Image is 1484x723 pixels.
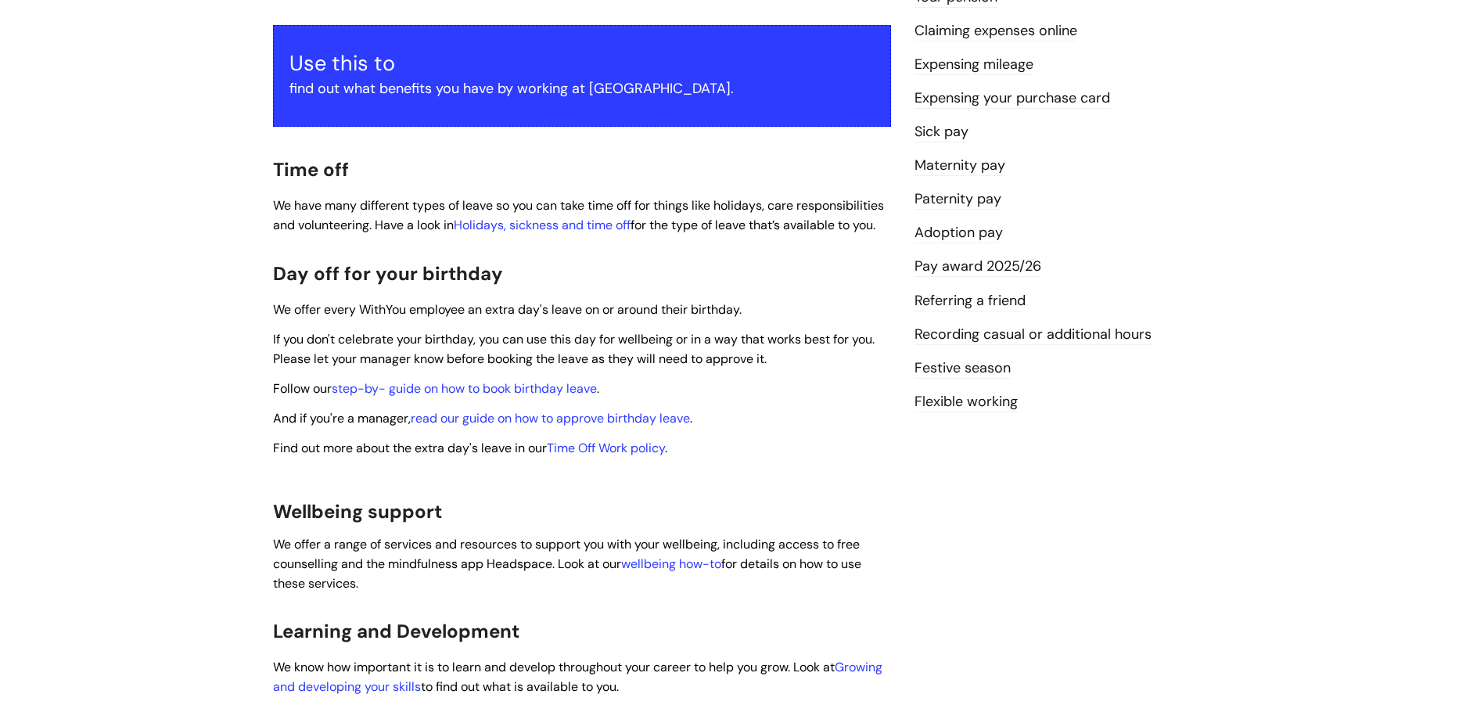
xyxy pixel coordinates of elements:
a: read our guide on how to approve birthday leave [411,410,690,426]
span: We offer every WithYou employee an extra day's leave on or around their birthday. [273,301,742,318]
a: Maternity pay [914,156,1005,176]
span: We have many different types of leave so you can take time off for things like holidays, care res... [273,197,884,233]
span: Day off for your birthday [273,261,503,286]
a: Sick pay [914,122,968,142]
span: If you don't celebrate your birthday, you can use this day for wellbeing or in a way that works b... [273,331,875,367]
a: wellbeing how-to [621,556,721,572]
span: Time off [273,157,349,182]
a: Adoption pay [914,223,1003,243]
a: Flexible working [914,392,1018,412]
a: Expensing mileage [914,55,1033,75]
a: Pay award 2025/26 [914,257,1041,277]
a: Recording casual or additional hours [914,325,1152,345]
span: We know how important it is to learn and develop throughout your career to help you grow. Look at... [273,659,882,695]
a: Time Off Work policy [547,440,665,456]
span: Follow our . [273,380,599,397]
a: Referring a friend [914,291,1026,311]
a: Paternity pay [914,189,1001,210]
span: Learning and Development [273,619,519,643]
a: Holidays, sickness and time off [454,217,631,233]
a: Expensing your purchase card [914,88,1110,109]
span: We offer a range of services and resources to support you with your wellbeing, including access t... [273,536,861,592]
h3: Use this to [289,51,875,76]
span: Find out more about the extra day's leave in our . [273,440,667,456]
a: Claiming expenses online [914,21,1077,41]
a: step-by- guide on how to book birthday leave [332,380,597,397]
span: And if you're a manager, . [273,410,692,426]
a: Festive season [914,358,1011,379]
p: find out what benefits you have by working at [GEOGRAPHIC_DATA]. [289,76,875,101]
span: Wellbeing support [273,499,442,523]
